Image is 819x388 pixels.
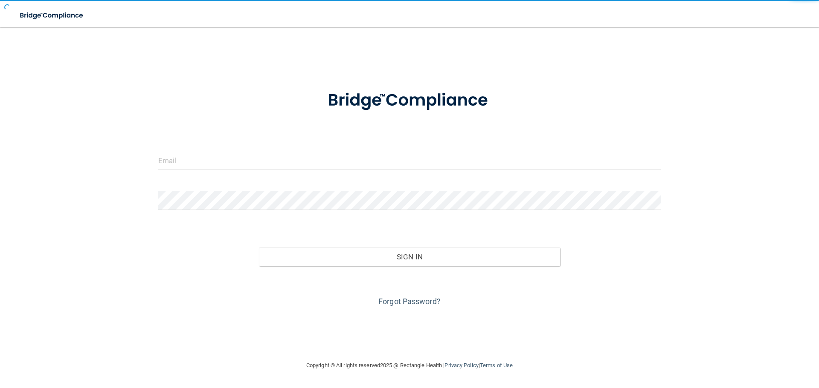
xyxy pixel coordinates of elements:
input: Email [158,151,661,170]
a: Terms of Use [480,362,513,368]
button: Sign In [259,247,561,266]
div: Copyright © All rights reserved 2025 @ Rectangle Health | | [254,352,565,379]
img: bridge_compliance_login_screen.278c3ca4.svg [13,7,91,24]
a: Privacy Policy [444,362,478,368]
a: Forgot Password? [378,297,441,306]
img: bridge_compliance_login_screen.278c3ca4.svg [310,78,509,123]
